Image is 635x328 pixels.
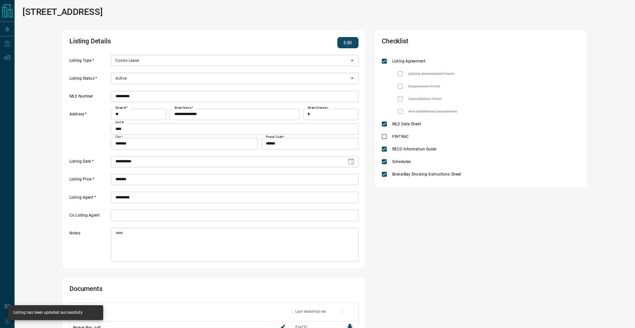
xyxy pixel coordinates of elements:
[111,73,359,84] div: Active
[70,303,292,321] div: Filename
[69,58,109,66] label: Listing Type
[13,307,83,318] div: Listing has been updated successfully
[69,177,109,185] label: Listing Price
[406,83,442,89] span: Suspension Form
[69,76,109,84] label: Listing Status
[69,213,109,221] label: Co Listing Agent
[406,96,444,102] span: Cancellation Form
[391,134,410,140] span: FINTRAC
[391,121,423,127] span: MLS Data Sheet
[406,71,456,77] span: Listing Amendment Form
[174,106,193,110] label: Street Name
[382,37,501,48] h2: Checklist
[69,94,109,102] label: MLS Number
[391,171,463,177] span: BrokerBay Showing Instructions Sheet
[266,135,284,139] label: Postal Code
[391,159,412,165] span: Schedules
[115,135,123,139] label: City
[406,108,459,114] span: Any Additional Documents
[73,303,90,321] div: Filename
[391,146,438,152] span: RECO Information Guide
[69,37,243,48] h2: Listing Details
[115,120,124,125] label: Unit #
[69,195,109,203] label: Listing Agent
[308,106,328,110] label: Street Direction
[391,58,427,64] span: Listing Agreement
[337,37,359,48] button: Edit
[292,303,342,321] div: Last Modified On
[69,159,109,167] label: Listing Date
[69,111,109,149] label: Address
[115,106,128,110] label: Street #
[69,230,109,262] label: Notes
[69,285,243,296] h2: Documents
[295,303,326,321] div: Last Modified On
[111,55,359,66] div: Condo Lease
[22,7,103,17] h1: [STREET_ADDRESS]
